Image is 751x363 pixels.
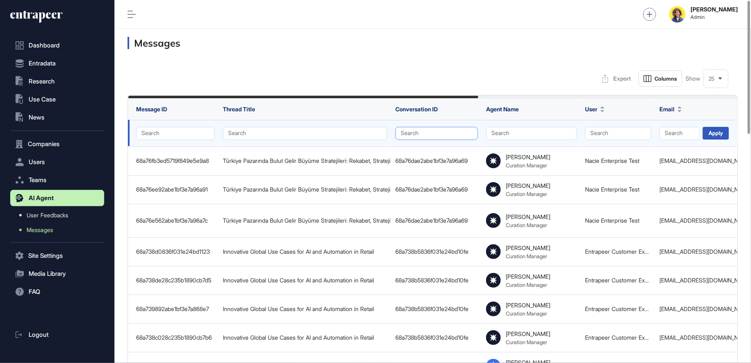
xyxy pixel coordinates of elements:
div: Türkiye Pazarında Bulut Gelir Büyüme Stratejileri: Rekabet, Strateji ve Müşteri Kazanımı [223,217,387,224]
span: Show [686,75,700,82]
div: 68a738b5836f031e24bd10fe [395,277,478,284]
div: 68a76dae2abe1bf3e7a96a69 [395,186,478,193]
span: News [29,114,45,121]
div: [EMAIL_ADDRESS][DOMAIN_NAME] [659,334,734,341]
div: Curation Manager [506,339,547,345]
div: 68a738c028c235b1890cb7b6 [136,334,215,341]
span: 25 [708,76,715,82]
span: Media Library [29,271,66,277]
div: 68a738de28c235b1890cb7d5 [136,277,215,284]
button: FAQ [10,284,104,300]
button: Site Settings [10,248,104,264]
div: Curation Manager [506,310,547,317]
div: 68a76ee92abe1bf3e7a96a91 [136,186,215,193]
div: [EMAIL_ADDRESS][DOMAIN_NAME] [659,248,734,255]
button: Entradata [10,55,104,72]
div: [PERSON_NAME] [506,302,550,309]
button: User [585,105,605,113]
div: 68a738d0836f031e24bd1123 [136,248,215,255]
button: Export [598,70,635,87]
a: User Feedbacks [14,208,104,223]
h3: Messages [128,37,738,49]
span: Messages [27,227,53,233]
button: Search [395,127,478,140]
span: Teams [29,177,47,183]
button: News [10,109,104,126]
div: [PERSON_NAME] [506,244,550,251]
span: Logout [29,331,49,338]
div: [EMAIL_ADDRESS][DOMAIN_NAME] [659,217,734,224]
button: Research [10,73,104,90]
button: Teams [10,172,104,188]
span: Admin [690,14,738,20]
div: Curation Manager [506,191,547,197]
button: Use Case [10,91,104,108]
span: Message ID [136,106,167,113]
span: Research [29,78,55,85]
a: Entrapeer Customer Experience [585,305,667,312]
button: AI Agent [10,190,104,206]
button: Search [486,127,577,140]
span: Companies [28,141,60,147]
a: Entrapeer Customer Experience [585,277,667,284]
button: Search [223,127,387,140]
span: Site Settings [28,253,63,259]
div: [PERSON_NAME] [506,273,550,280]
a: Nacie Enterprise Test [585,186,639,193]
span: Dashboard [29,42,60,49]
div: [PERSON_NAME] [506,330,550,337]
button: Media Library [10,266,104,282]
div: 68a76dae2abe1bf3e7a96a69 [395,158,478,164]
span: Thread Title [223,106,255,113]
div: [EMAIL_ADDRESS][DOMAIN_NAME] [659,186,734,193]
span: Columns [655,76,677,82]
button: Companies [10,136,104,152]
button: Users [10,154,104,170]
a: Dashboard [10,37,104,54]
div: Curation Manager [506,282,547,288]
div: Innovative Global Use Cases for AI and Automation in Retail [223,306,387,312]
div: 68a738b5836f031e24bd10fe [395,306,478,312]
a: Messages [14,223,104,237]
div: [PERSON_NAME] [506,153,550,160]
div: [EMAIL_ADDRESS][DOMAIN_NAME] [659,277,734,284]
a: Nacie Enterprise Test [585,217,639,224]
span: Entradata [29,60,56,67]
div: Innovative Global Use Cases for AI and Automation in Retail [223,277,387,284]
span: User [585,105,597,113]
span: Conversation ID [395,106,438,113]
button: Search [136,127,215,140]
a: Nacie Enterprise Test [585,157,639,164]
div: [EMAIL_ADDRESS][DOMAIN_NAME] [659,158,734,164]
a: Entrapeer Customer Experience [585,334,667,341]
span: Email [659,105,675,113]
div: Türkiye Pazarında Bulut Gelir Büyüme Stratejileri: Rekabet, Strateji ve Müşteri Kazanımı [223,158,387,164]
div: [PERSON_NAME] [506,213,550,220]
span: User Feedbacks [27,212,68,219]
button: Email [659,105,682,113]
span: Agent Name [486,106,519,113]
span: AI Agent [29,195,54,201]
div: [PERSON_NAME] [506,182,550,189]
span: Users [29,159,45,165]
div: 68a739892abe1bf3e7a868e7 [136,306,215,312]
strong: [PERSON_NAME] [690,6,738,13]
div: 68a738b5836f031e24bd10fe [395,248,478,255]
button: Search [659,127,734,140]
div: Innovative Global Use Cases for AI and Automation in Retail [223,248,387,255]
a: Logout [10,327,104,343]
span: FAQ [29,289,40,295]
button: Search [585,127,651,140]
div: Curation Manager [506,253,547,259]
div: 68a738b5836f031e24bd10fe [395,334,478,341]
div: 68a76dae2abe1bf3e7a96a69 [395,217,478,224]
span: Use Case [29,96,56,103]
div: Türkiye Pazarında Bulut Gelir Büyüme Stratejileri: Rekabet, Strateji ve Müşteri Kazanımı [223,186,387,193]
img: admin-avatar [669,6,686,23]
div: [EMAIL_ADDRESS][DOMAIN_NAME] [659,306,734,312]
div: 68a76fb3ed5719f849e5e9a8 [136,158,215,164]
div: Curation Manager [506,162,547,169]
div: Curation Manager [506,222,547,228]
button: Columns [639,70,682,87]
div: Innovative Global Use Cases for AI and Automation in Retail [223,334,387,341]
